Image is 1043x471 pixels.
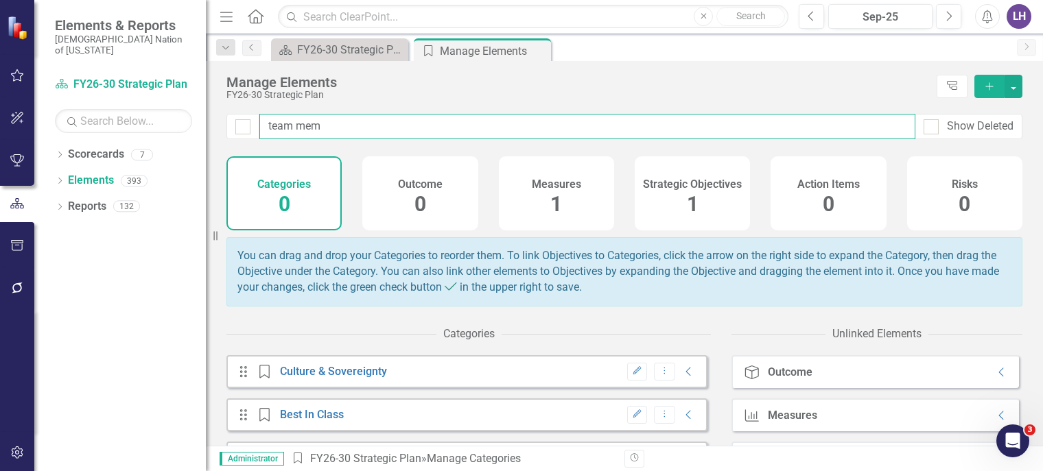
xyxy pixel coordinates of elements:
input: Search ClearPoint... [278,5,788,29]
a: FY26-30 Strategic Plan [274,41,405,58]
h4: Outcome [398,178,443,191]
div: Unlinked Elements [832,326,922,342]
button: Sep-25 [828,4,933,29]
div: FY26-30 Strategic Plan [297,41,405,58]
div: FY26-30 Strategic Plan [226,90,930,100]
span: 0 [959,192,970,216]
a: Best In Class [280,408,344,421]
div: Manage Elements [440,43,548,60]
a: Elements [68,173,114,189]
iframe: Intercom live chat [996,424,1029,457]
button: LH [1007,4,1031,29]
div: You can drag and drop your Categories to reorder them. To link Objectives to Categories, click th... [226,237,1022,306]
input: Filter Elements... [259,114,915,139]
input: Search Below... [55,109,192,133]
img: ClearPoint Strategy [5,14,32,40]
a: FY26-30 Strategic Plan [55,77,192,93]
div: Categories [443,326,495,342]
h4: Measures [532,178,581,191]
a: Reports [68,199,106,215]
div: 393 [121,175,148,186]
div: Manage Elements [226,75,930,90]
span: 1 [550,192,562,216]
div: 7 [131,149,153,160]
span: Administrator [220,452,284,466]
a: Scorecards [68,147,124,162]
span: Search [736,10,766,21]
span: 0 [823,192,834,216]
h4: Action Items [797,178,860,191]
h4: Categories [257,178,311,191]
div: 132 [113,201,140,213]
small: [DEMOGRAPHIC_DATA] Nation of [US_STATE] [55,34,192,56]
div: Outcome [768,366,812,378]
div: Measures [768,409,817,422]
a: FY26-30 Strategic Plan [310,452,421,465]
div: Show Deleted [947,119,1013,134]
span: Elements & Reports [55,17,192,34]
div: » Manage Categories [291,451,614,467]
h4: Strategic Objectives [643,178,742,191]
h4: Risks [952,178,978,191]
span: 0 [279,192,290,216]
div: Sep-25 [833,9,928,25]
span: 0 [414,192,426,216]
span: 3 [1024,424,1035,435]
span: 1 [687,192,699,216]
button: Search [716,7,785,26]
a: Culture & Sovereignty [280,365,387,378]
